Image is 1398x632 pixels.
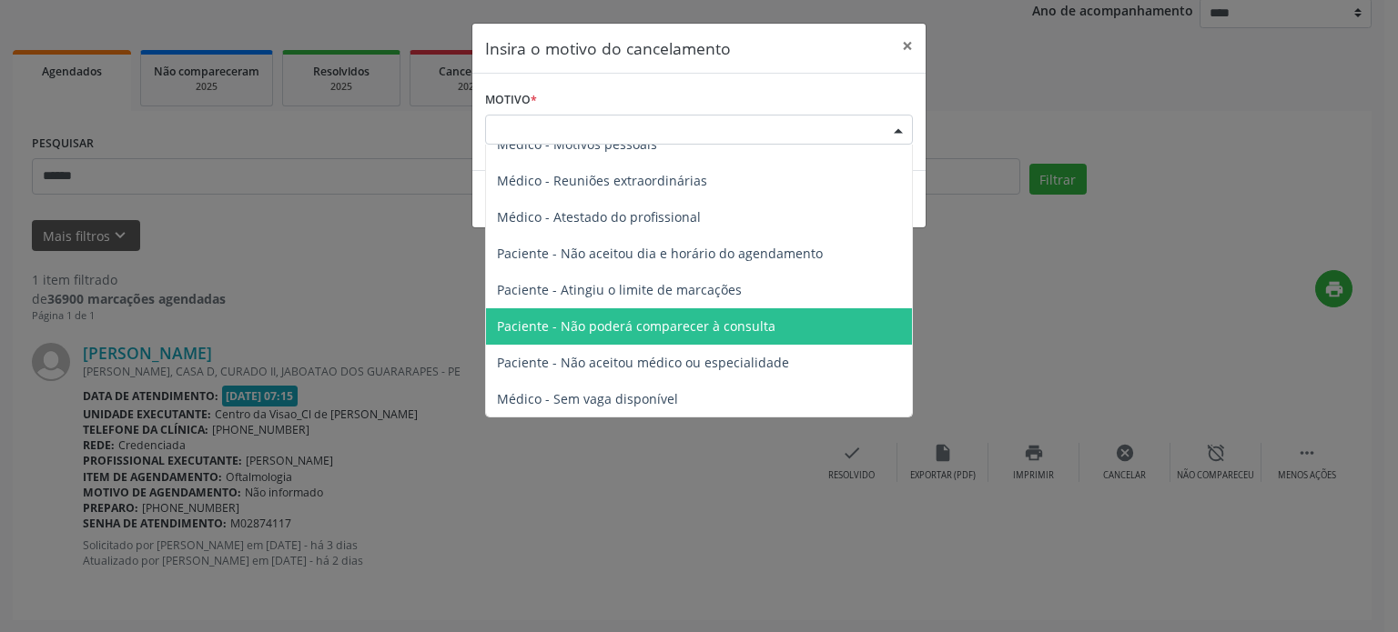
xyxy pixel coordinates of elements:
span: Paciente - Não poderá comparecer à consulta [497,317,775,335]
span: Médico - Sem vaga disponível [497,390,678,407]
span: Paciente - Atingiu o limite de marcações [497,281,742,298]
span: Médico - Motivos pessoais [497,135,657,153]
label: Motivo [485,86,537,115]
span: Médico - Reuniões extraordinárias [497,172,707,189]
span: Médico - Atestado do profissional [497,208,701,226]
button: Close [889,24,926,68]
span: Paciente - Não aceitou dia e horário do agendamento [497,245,823,262]
span: Paciente - Não aceitou médico ou especialidade [497,354,789,371]
h5: Insira o motivo do cancelamento [485,36,731,60]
